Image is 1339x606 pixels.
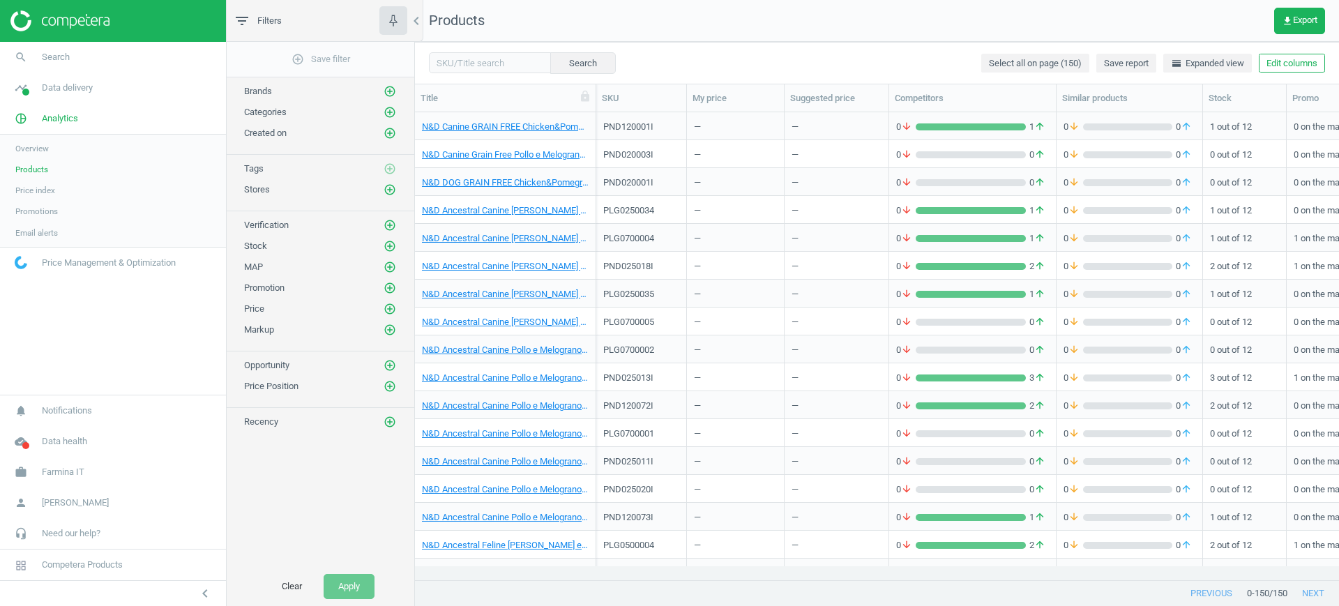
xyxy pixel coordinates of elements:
i: arrow_downward [901,455,912,468]
i: arrow_upward [1034,316,1045,328]
div: PND120072I [603,400,679,412]
i: arrow_downward [1068,149,1080,161]
i: arrow_upward [1181,121,1192,133]
button: add_circle_outline [383,218,397,232]
span: 0 [1064,483,1083,496]
i: arrow_downward [901,483,912,496]
i: arrow_upward [1034,344,1045,356]
span: Save filter [292,53,350,66]
span: Promotions [15,206,58,217]
span: 0 [1026,149,1049,161]
button: Search [550,52,616,73]
div: — [792,344,799,361]
i: get_app [1282,15,1293,26]
i: arrow_upward [1034,176,1045,189]
i: add_circle_outline [384,416,396,428]
span: 0 [1172,316,1195,328]
button: chevron_left [188,584,222,603]
a: N&D Ancestral Canine [PERSON_NAME] e Mirtillo Puppy Medium-Maxi 2,5 Kg [422,288,589,301]
i: search [8,44,34,70]
span: 0 [896,121,916,133]
div: — [694,316,701,333]
span: Select all on page (150) [989,57,1082,70]
img: wGWNvw8QSZomAAAAABJRU5ErkJggg== [15,256,27,269]
i: arrow_upward [1034,455,1045,468]
div: SKU [602,92,681,105]
i: arrow_upward [1181,232,1192,245]
div: — [792,204,799,222]
div: — [694,400,701,417]
span: 0 [1064,121,1083,133]
div: PND020003I [603,149,679,161]
i: add_circle_outline [384,261,396,273]
i: arrow_downward [901,121,912,133]
span: Tags [244,163,264,174]
span: Promotion [244,282,285,293]
span: Price index [15,185,55,196]
button: add_circle_outlineSave filter [227,45,414,73]
span: 0 [1064,204,1083,217]
div: grid [415,112,1339,566]
span: 0 [1026,316,1049,328]
span: Opportunity [244,360,289,370]
button: add_circle_outline [383,162,397,176]
i: add_circle_outline [292,53,304,66]
span: 0 [1064,372,1083,384]
div: — [792,288,799,305]
span: 0 [896,483,916,496]
button: add_circle_outline [383,379,397,393]
span: 0 [1026,344,1049,356]
div: — [694,288,701,305]
div: Suggested price [790,92,883,105]
span: 0 [1172,204,1195,217]
div: PLG0250034 [603,204,679,217]
div: PND120001I [603,121,679,133]
span: 0 [896,204,916,217]
i: arrow_downward [1068,455,1080,468]
a: N&D Ancestral Canine [PERSON_NAME] e Mirtillo Adult Mini Kg 7 [422,232,589,245]
div: 1 out of 12 [1210,504,1279,529]
i: arrow_upward [1181,149,1192,161]
span: 1 [1026,204,1049,217]
i: arrow_upward [1181,204,1192,217]
div: Similar products [1062,92,1197,105]
span: 0 [896,149,916,161]
a: N&D Ancestral Canine [PERSON_NAME] e Mirtillo Adult Mini Kg.2,5 [422,260,589,273]
span: Products [15,164,48,175]
button: Select all on page (150) [981,54,1089,73]
i: arrow_downward [901,400,912,412]
span: 0 [896,288,916,301]
span: 0 [1064,176,1083,189]
i: add_circle_outline [384,106,396,119]
i: arrow_upward [1034,232,1045,245]
div: — [792,455,799,473]
span: 0 [1172,372,1195,384]
i: arrow_downward [901,232,912,245]
span: 0 [1172,232,1195,245]
i: person [8,490,34,516]
span: Data delivery [42,82,93,94]
div: PND120073I [603,511,679,524]
div: — [694,483,701,501]
span: Price Position [244,381,298,391]
span: 0 [1064,316,1083,328]
i: arrow_downward [1068,204,1080,217]
div: — [792,427,799,445]
i: cloud_done [8,428,34,455]
button: add_circle_outline [383,260,397,274]
a: N&D Ancestral Canine Pollo e Melograno Puppy Mini Kg.2,5 [422,455,589,468]
span: 3 [1026,372,1049,384]
span: 0 [1064,427,1083,440]
button: Save report [1096,54,1156,73]
span: 0 [1026,455,1049,468]
div: PLG0700001 [603,427,679,440]
button: Edit columns [1259,54,1325,73]
a: N&D Ancestral Canine Pollo e Melograno Light Medium/Maxi Kg.12 [422,400,589,412]
span: 0 [1064,232,1083,245]
span: Analytics [42,112,78,125]
div: PLG0700005 [603,316,679,328]
span: 0 [1172,260,1195,273]
span: 1 [1026,288,1049,301]
div: PND020001I [603,176,679,189]
span: 0 [1064,288,1083,301]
